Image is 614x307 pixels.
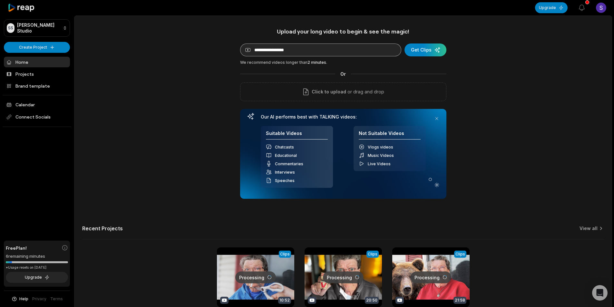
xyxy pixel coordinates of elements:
a: Terms [50,296,63,302]
div: *Usage resets on [DATE] [6,265,68,270]
div: We recommend videos longer than . [240,60,446,65]
a: Calendar [4,99,70,110]
h1: Upload your long video to begin & see the magic! [240,28,446,35]
button: Upgrade [535,2,568,13]
a: Brand template [4,81,70,91]
a: View all [580,225,598,232]
span: Live Videos [368,161,391,166]
p: or drag and drop [346,88,384,96]
span: Help [19,296,28,302]
span: Educational [275,153,297,158]
p: [PERSON_NAME] Studio [17,22,60,34]
span: Click to upload [312,88,346,96]
span: Commentaries [275,161,303,166]
h4: Suitable Videos [266,130,328,140]
span: 2 minutes [307,60,326,65]
span: Connect Socials [4,111,70,123]
div: SS [7,23,15,33]
span: Speeches [275,178,295,183]
span: Free Plan! [6,245,27,251]
button: Upgrade [6,272,68,283]
button: Get Clips [404,43,446,56]
span: Music Videos [368,153,394,158]
h2: Recent Projects [82,225,123,232]
h3: Our AI performs best with TALKING videos: [261,114,426,120]
a: Privacy [32,296,46,302]
span: Chatcasts [275,145,294,149]
a: Projects [4,69,70,79]
div: Open Intercom Messenger [592,285,608,301]
span: Interviews [275,170,295,175]
span: Vlogs videos [368,145,393,149]
div: 6 remaining minutes [6,253,68,260]
span: Or [335,71,351,77]
h4: Not Suitable Videos [359,130,421,140]
a: Home [4,57,70,67]
button: Help [11,296,28,302]
button: Create Project [4,42,70,53]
